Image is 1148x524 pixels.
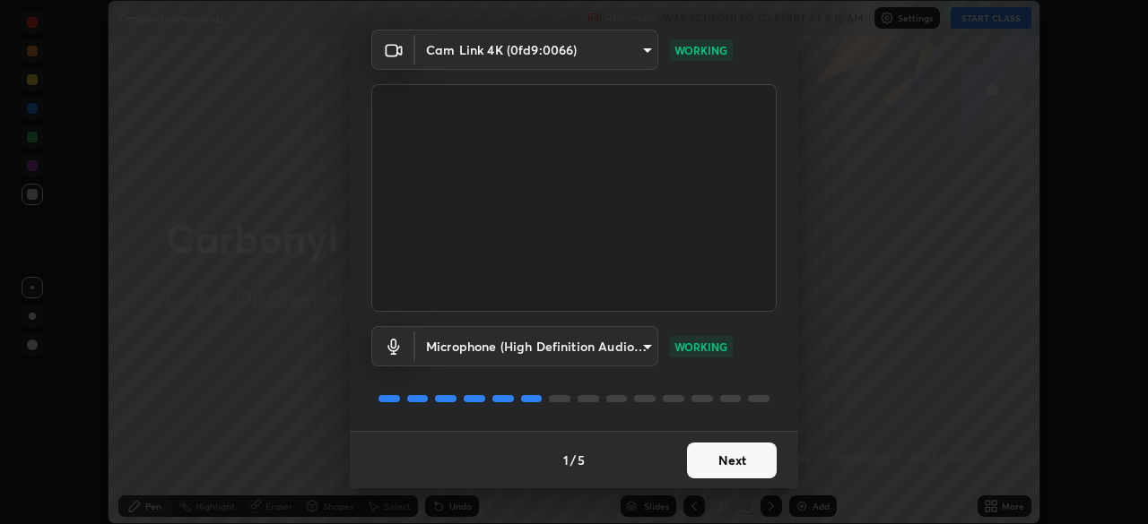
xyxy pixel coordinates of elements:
p: WORKING [674,339,727,355]
p: WORKING [674,42,727,58]
div: Cam Link 4K (0fd9:0066) [415,30,658,70]
h4: / [570,451,576,469]
h4: 5 [578,451,585,469]
h4: 1 [563,451,569,469]
button: Next [687,442,777,478]
div: Cam Link 4K (0fd9:0066) [415,326,658,366]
